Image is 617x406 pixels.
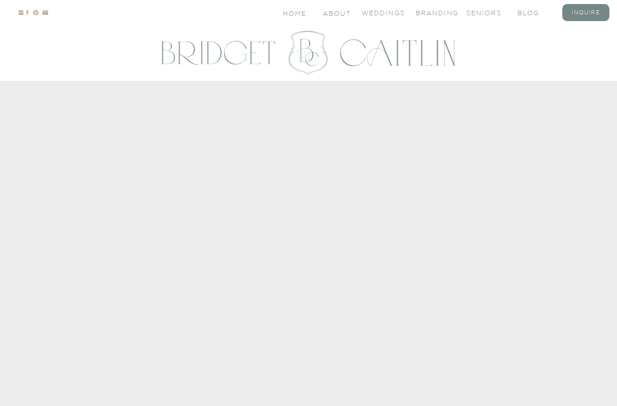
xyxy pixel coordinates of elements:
[466,9,502,16] a: seniors
[361,9,397,16] a: Weddings
[283,9,308,17] a: Home
[323,9,350,17] a: About
[517,9,553,16] a: blog
[416,9,452,16] a: branding
[568,9,604,16] a: inquire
